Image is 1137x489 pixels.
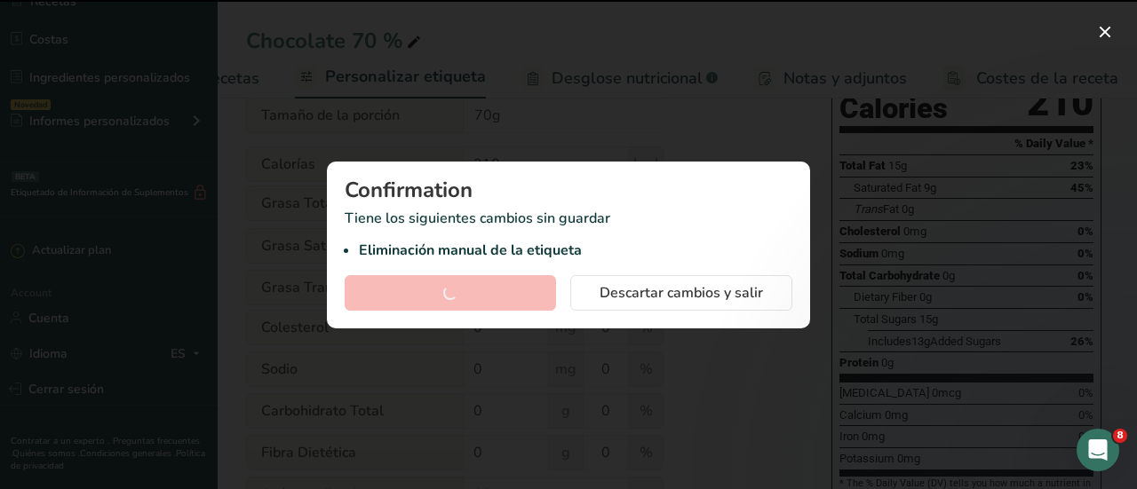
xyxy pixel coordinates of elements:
[359,240,792,261] li: Eliminación manual de la etiqueta
[600,282,763,304] span: Descartar cambios y salir
[345,179,792,201] div: Confirmation
[570,275,792,311] button: Descartar cambios y salir
[345,208,792,261] p: Tiene los siguientes cambios sin guardar
[1077,429,1119,471] iframe: Intercom live chat
[1113,429,1127,443] span: 8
